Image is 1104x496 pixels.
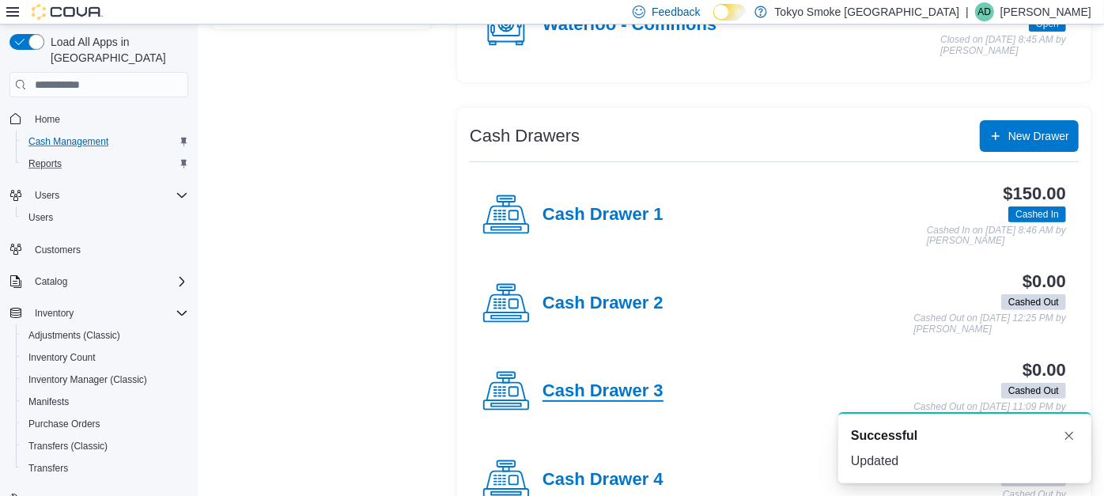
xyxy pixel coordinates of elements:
[28,240,87,259] a: Customers
[35,275,67,288] span: Catalog
[28,304,80,323] button: Inventory
[35,113,60,126] span: Home
[28,272,74,291] button: Catalog
[851,452,1079,471] div: Updated
[28,186,66,205] button: Users
[28,396,69,408] span: Manifests
[22,415,188,434] span: Purchase Orders
[1008,295,1059,309] span: Cashed Out
[1001,294,1066,310] span: Cashed Out
[543,293,664,314] h4: Cash Drawer 2
[16,369,195,391] button: Inventory Manager (Classic)
[713,4,747,21] input: Dark Mode
[28,110,66,129] a: Home
[22,326,188,345] span: Adjustments (Classic)
[22,370,153,389] a: Inventory Manager (Classic)
[28,211,53,224] span: Users
[16,435,195,457] button: Transfers (Classic)
[980,120,1079,152] button: New Drawer
[28,418,100,430] span: Purchase Orders
[22,437,188,456] span: Transfers (Classic)
[28,240,188,259] span: Customers
[543,470,664,490] h4: Cash Drawer 4
[28,373,147,386] span: Inventory Manager (Classic)
[22,154,188,173] span: Reports
[913,313,1066,335] p: Cashed Out on [DATE] 12:25 PM by [PERSON_NAME]
[543,15,716,36] h4: Waterloo - Commons
[3,107,195,130] button: Home
[1023,361,1066,380] h3: $0.00
[22,326,127,345] a: Adjustments (Classic)
[966,2,969,21] p: |
[22,348,102,367] a: Inventory Count
[851,426,917,445] span: Successful
[28,304,188,323] span: Inventory
[543,381,664,402] h4: Cash Drawer 3
[1001,383,1066,399] span: Cashed Out
[16,457,195,479] button: Transfers
[28,272,188,291] span: Catalog
[3,271,195,293] button: Catalog
[28,440,108,452] span: Transfers (Classic)
[470,127,580,146] h3: Cash Drawers
[1060,426,1079,445] button: Dismiss toast
[16,346,195,369] button: Inventory Count
[32,4,103,20] img: Cova
[28,351,96,364] span: Inventory Count
[35,244,81,256] span: Customers
[3,184,195,206] button: Users
[1008,128,1069,144] span: New Drawer
[16,413,195,435] button: Purchase Orders
[44,34,188,66] span: Load All Apps in [GEOGRAPHIC_DATA]
[978,2,992,21] span: AD
[22,415,107,434] a: Purchase Orders
[28,157,62,170] span: Reports
[22,392,75,411] a: Manifests
[975,2,994,21] div: Adam Dishy
[35,307,74,320] span: Inventory
[22,348,188,367] span: Inventory Count
[927,225,1066,247] p: Cashed In on [DATE] 8:46 AM by [PERSON_NAME]
[28,462,68,475] span: Transfers
[652,4,700,20] span: Feedback
[16,206,195,229] button: Users
[28,329,120,342] span: Adjustments (Classic)
[851,426,1079,445] div: Notification
[22,459,74,478] a: Transfers
[22,132,188,151] span: Cash Management
[1000,2,1091,21] p: [PERSON_NAME]
[1004,184,1066,203] h3: $150.00
[22,437,114,456] a: Transfers (Classic)
[16,391,195,413] button: Manifests
[1015,207,1059,221] span: Cashed In
[3,302,195,324] button: Inventory
[3,238,195,261] button: Customers
[22,208,188,227] span: Users
[22,392,188,411] span: Manifests
[16,131,195,153] button: Cash Management
[22,370,188,389] span: Inventory Manager (Classic)
[22,208,59,227] a: Users
[543,205,664,225] h4: Cash Drawer 1
[1008,384,1059,398] span: Cashed Out
[22,154,68,173] a: Reports
[28,108,188,128] span: Home
[940,35,1066,56] p: Closed on [DATE] 8:45 AM by [PERSON_NAME]
[28,186,188,205] span: Users
[16,153,195,175] button: Reports
[16,324,195,346] button: Adjustments (Classic)
[22,132,115,151] a: Cash Management
[28,135,108,148] span: Cash Management
[1008,206,1066,222] span: Cashed In
[35,189,59,202] span: Users
[22,459,188,478] span: Transfers
[1023,272,1066,291] h3: $0.00
[775,2,960,21] p: Tokyo Smoke [GEOGRAPHIC_DATA]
